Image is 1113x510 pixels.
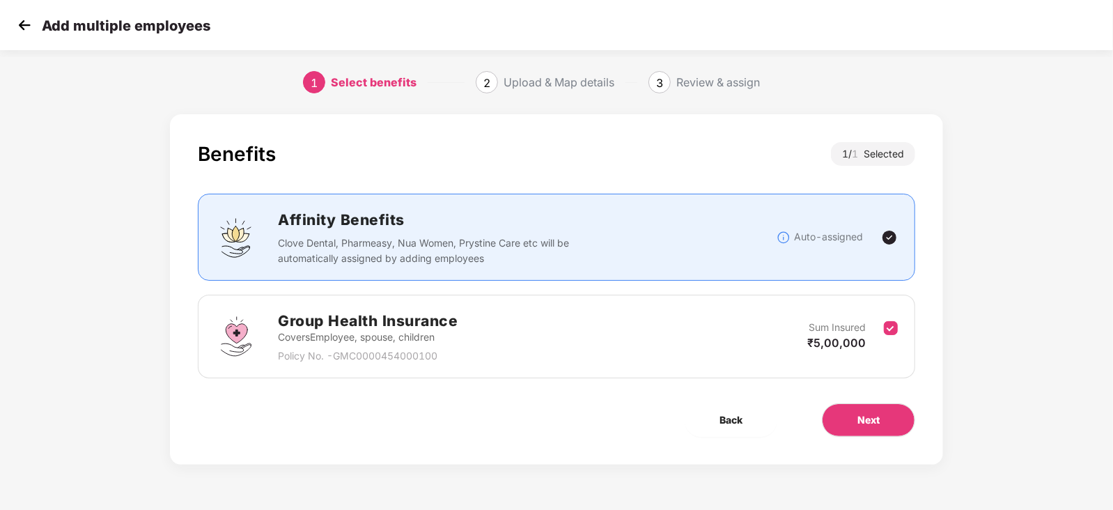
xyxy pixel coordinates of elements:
[278,235,577,266] p: Clove Dental, Pharmeasy, Nua Women, Prystine Care etc will be automatically assigned by adding em...
[676,71,760,93] div: Review & assign
[331,71,417,93] div: Select benefits
[831,142,915,166] div: 1 / Selected
[278,208,777,231] h2: Affinity Benefits
[42,17,210,34] p: Add multiple employees
[483,76,490,90] span: 2
[311,76,318,90] span: 1
[807,336,866,350] span: ₹5,00,000
[504,71,614,93] div: Upload & Map details
[794,229,863,245] p: Auto-assigned
[881,229,898,246] img: svg+xml;base64,PHN2ZyBpZD0iVGljay0yNHgyNCIgeG1sbnM9Imh0dHA6Ly93d3cudzMub3JnLzIwMDAvc3ZnIiB3aWR0aD...
[278,348,458,364] p: Policy No. - GMC0000454000100
[685,403,777,437] button: Back
[215,316,257,357] img: svg+xml;base64,PHN2ZyBpZD0iR3JvdXBfSGVhbHRoX0luc3VyYW5jZSIgZGF0YS1uYW1lPSJHcm91cCBIZWFsdGggSW5zdX...
[14,15,35,36] img: svg+xml;base64,PHN2ZyB4bWxucz0iaHR0cDovL3d3dy53My5vcmcvMjAwMC9zdmciIHdpZHRoPSIzMCIgaGVpZ2h0PSIzMC...
[857,412,880,428] span: Next
[198,142,276,166] div: Benefits
[777,231,791,245] img: svg+xml;base64,PHN2ZyBpZD0iSW5mb18tXzMyeDMyIiBkYXRhLW5hbWU9IkluZm8gLSAzMngzMiIgeG1sbnM9Imh0dHA6Ly...
[278,309,458,332] h2: Group Health Insurance
[852,148,864,160] span: 1
[278,330,458,345] p: Covers Employee, spouse, children
[215,217,257,258] img: svg+xml;base64,PHN2ZyBpZD0iQWZmaW5pdHlfQmVuZWZpdHMiIGRhdGEtbmFtZT0iQWZmaW5pdHkgQmVuZWZpdHMiIHhtbG...
[719,412,742,428] span: Back
[822,403,915,437] button: Next
[809,320,866,335] p: Sum Insured
[656,76,663,90] span: 3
